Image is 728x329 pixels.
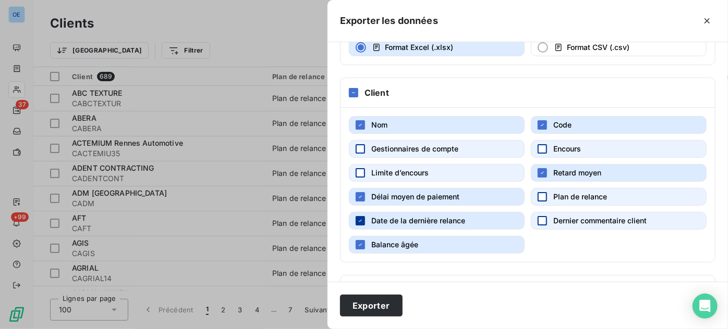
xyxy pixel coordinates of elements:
[567,43,629,52] span: Format CSV (.csv)
[349,164,525,182] button: Limite d’encours
[349,39,525,56] button: Format Excel (.xlsx)
[349,116,525,134] button: Nom
[693,294,718,319] div: Open Intercom Messenger
[371,168,429,177] span: Limite d’encours
[340,295,403,317] button: Exporter
[371,240,418,249] span: Balance âgée
[553,120,572,129] span: Code
[531,164,707,182] button: Retard moyen
[349,212,525,230] button: Date de la dernière relance
[553,144,581,153] span: Encours
[553,192,607,201] span: Plan de relance
[349,188,525,206] button: Délai moyen de paiement
[553,216,647,225] span: Dernier commentaire client
[531,39,707,56] button: Format CSV (.csv)
[371,144,458,153] span: Gestionnaires de compte
[371,216,465,225] span: Date de la dernière relance
[340,14,438,28] h5: Exporter les données
[349,236,525,254] button: Balance âgée
[531,212,707,230] button: Dernier commentaire client
[553,168,601,177] span: Retard moyen
[365,86,389,99] h6: Client
[531,188,707,206] button: Plan de relance
[371,120,387,129] span: Nom
[371,192,459,201] span: Délai moyen de paiement
[531,116,707,134] button: Code
[349,140,525,158] button: Gestionnaires de compte
[531,140,707,158] button: Encours
[385,43,453,52] span: Format Excel (.xlsx)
